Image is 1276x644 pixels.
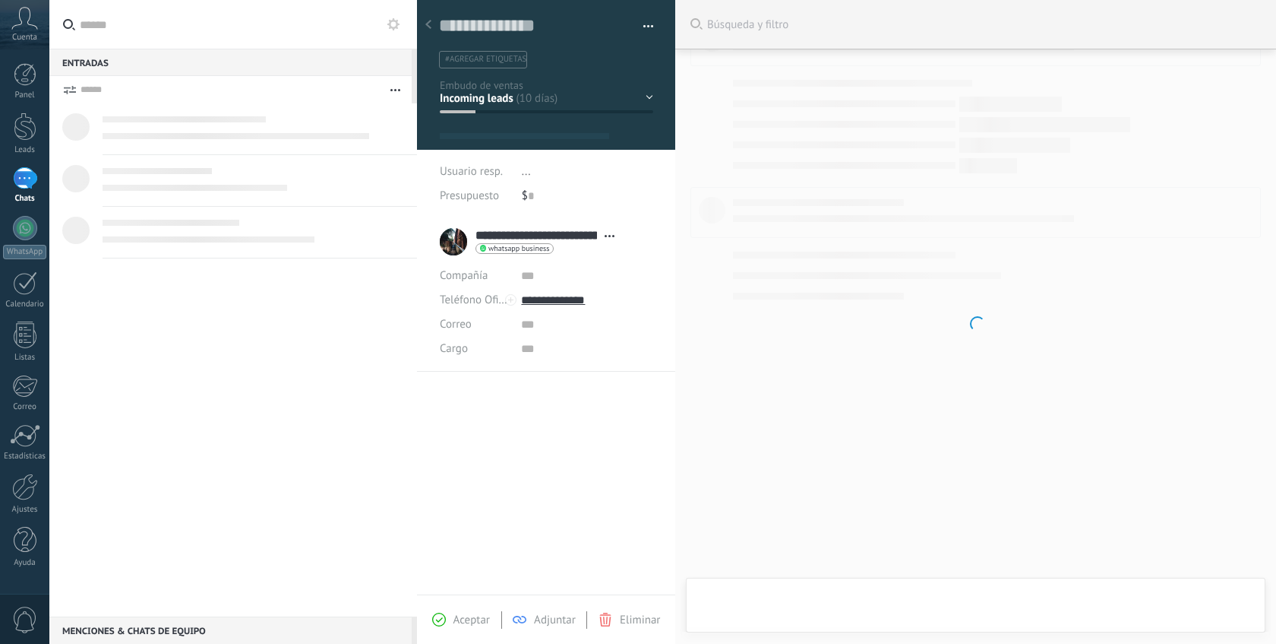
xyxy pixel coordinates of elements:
[3,452,47,462] div: Estadísticas
[453,613,490,627] span: Aceptar
[3,402,47,412] div: Correo
[522,164,531,179] span: ...
[49,49,412,76] div: Entradas
[534,613,576,627] span: Adjuntar
[440,312,472,337] button: Correo
[49,617,412,644] div: Menciones & Chats de equipo
[440,160,510,184] div: Usuario resp.
[3,558,47,568] div: Ayuda
[3,300,47,309] div: Calendario
[620,613,660,627] span: Eliminar
[440,264,510,288] div: Compañía
[440,184,510,208] div: Presupuesto
[707,17,1261,32] span: Búsqueda y filtro
[440,293,519,307] span: Teléfono Oficina
[12,33,37,43] span: Cuenta
[488,245,549,252] span: whatsapp business
[440,317,472,332] span: Correo
[440,337,510,361] div: Cargo
[440,189,499,203] span: Presupuesto
[3,353,47,363] div: Listas
[3,505,47,515] div: Ajustes
[440,343,468,354] span: Cargo
[3,245,46,259] div: WhatsApp
[3,145,47,155] div: Leads
[3,90,47,100] div: Panel
[522,184,653,208] div: $
[440,164,503,179] span: Usuario resp.
[440,288,510,312] button: Teléfono Oficina
[3,194,47,204] div: Chats
[445,54,526,65] span: #agregar etiquetas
